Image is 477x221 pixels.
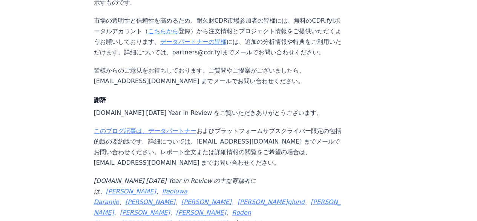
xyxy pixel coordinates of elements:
[94,28,341,45] font: 登録）から注文情報とプロジェクト情報をご提供いただくようお願いしております。
[175,198,181,206] font: 、
[238,198,305,206] a: [PERSON_NAME]glund
[176,209,226,216] a: [PERSON_NAME]
[94,188,187,206] a: Ifeoluwa Daranijo
[106,188,156,195] a: [PERSON_NAME]
[94,67,305,85] font: 皆様からのご意見をお待ちしております。ご質問やご提案がございましたら、[EMAIL_ADDRESS][DOMAIN_NAME] までメールでお問い合わせください。
[94,177,256,195] font: [DOMAIN_NAME] [DATE] Year in Review の主な寄稿者には、
[160,38,227,45] a: データパートナーの皆様
[94,109,323,116] font: [DOMAIN_NAME] [DATE] Year in Review をご覧いただきありがとうございます。
[119,198,125,206] font: 、
[232,198,238,206] font: 、
[114,209,120,216] font: 、
[94,127,341,145] font: およびプラットフォームサブスクライバー限定の包括的版の要約版です
[305,198,311,206] font: 、
[181,198,232,206] a: [PERSON_NAME]
[226,209,232,216] font: 、
[94,138,340,166] font: 。詳細については、[EMAIL_ADDRESS][DOMAIN_NAME] までメールでお問い合わせください。レポート全文または詳細情報の閲覧をご希望の場合は、[EMAIL_ADDRESS][D...
[156,188,162,195] font: 、
[170,209,176,216] font: 、
[120,209,170,216] a: [PERSON_NAME]
[125,198,175,206] a: [PERSON_NAME]
[94,96,106,104] font: 謝辞
[148,28,178,35] a: こちらから
[94,17,340,35] font: 市場の透明性と信頼性を高めるため、耐久財CDR市場参加者の皆様には、無料のCDR.fyiポータルアカウント（
[94,127,196,134] a: このブログ記事は、データパートナー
